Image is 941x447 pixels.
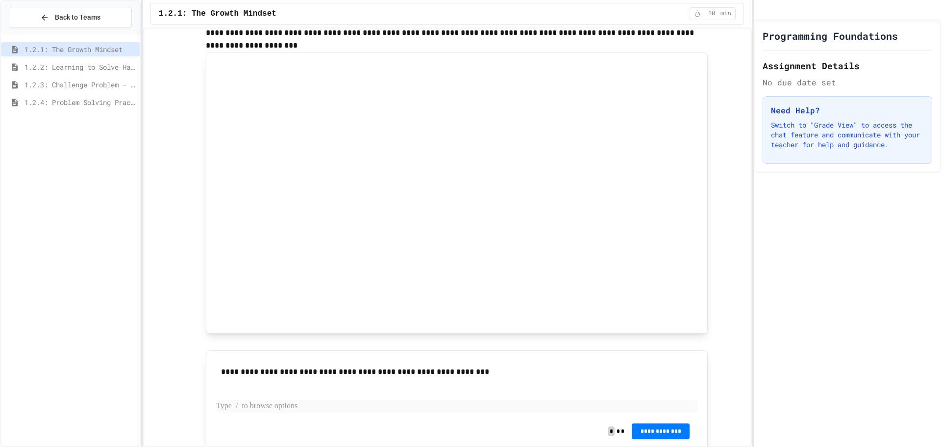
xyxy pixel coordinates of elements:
span: 1.2.2: Learning to Solve Hard Problems [25,62,136,72]
p: Switch to "Grade View" to access the chat feature and communicate with your teacher for help and ... [771,120,924,150]
span: min [720,10,731,18]
span: 1.2.3: Challenge Problem - The Bridge [25,79,136,90]
div: No due date set [763,77,932,88]
span: Back to Teams [55,12,100,23]
span: 1.2.1: The Growth Mindset [25,44,136,54]
h1: Programming Foundations [763,29,898,43]
button: Back to Teams [9,7,132,28]
span: 10 [704,10,719,18]
span: 1.2.1: The Growth Mindset [159,8,276,20]
h2: Assignment Details [763,59,932,73]
h3: Need Help? [771,105,924,116]
span: 1.2.4: Problem Solving Practice [25,97,136,107]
